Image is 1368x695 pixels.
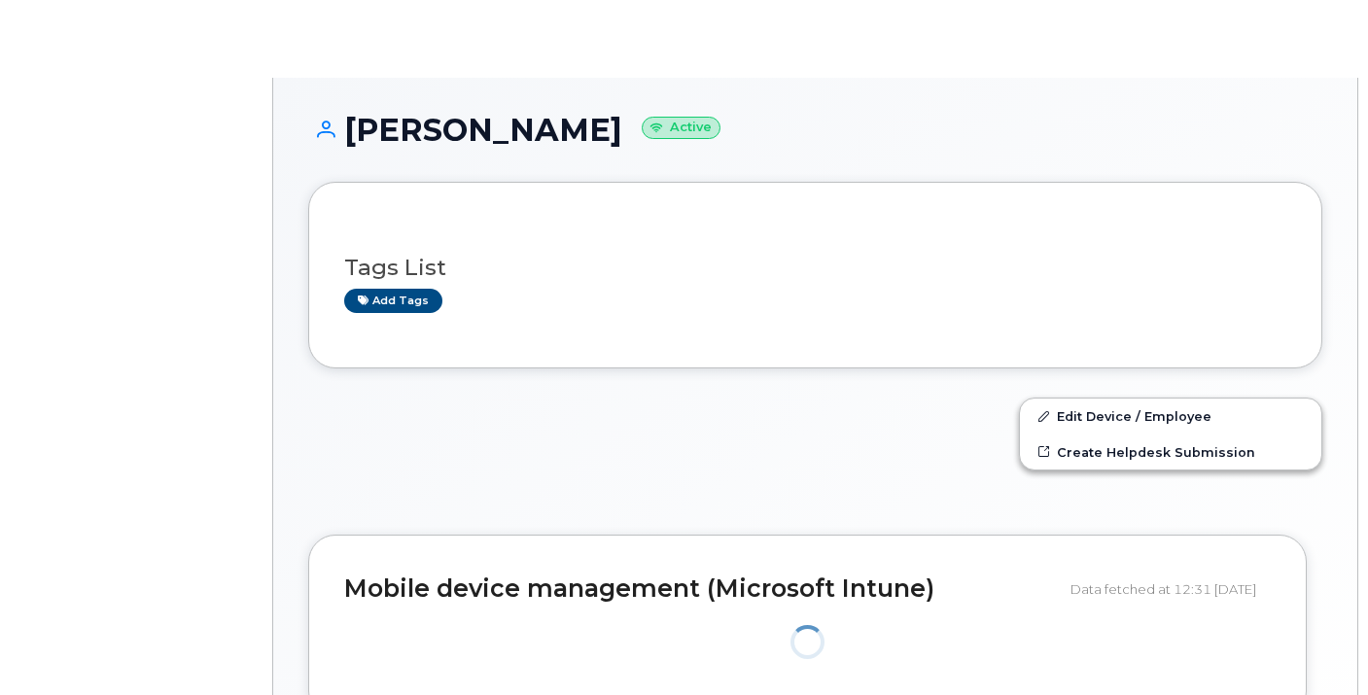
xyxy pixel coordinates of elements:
a: Edit Device / Employee [1020,399,1321,434]
small: Active [642,117,720,139]
div: Data fetched at 12:31 [DATE] [1070,571,1271,608]
h2: Mobile device management (Microsoft Intune) [344,575,1056,603]
a: Add tags [344,289,442,313]
h3: Tags List [344,256,1286,280]
a: Create Helpdesk Submission [1020,434,1321,469]
h1: [PERSON_NAME] [308,113,1322,147]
